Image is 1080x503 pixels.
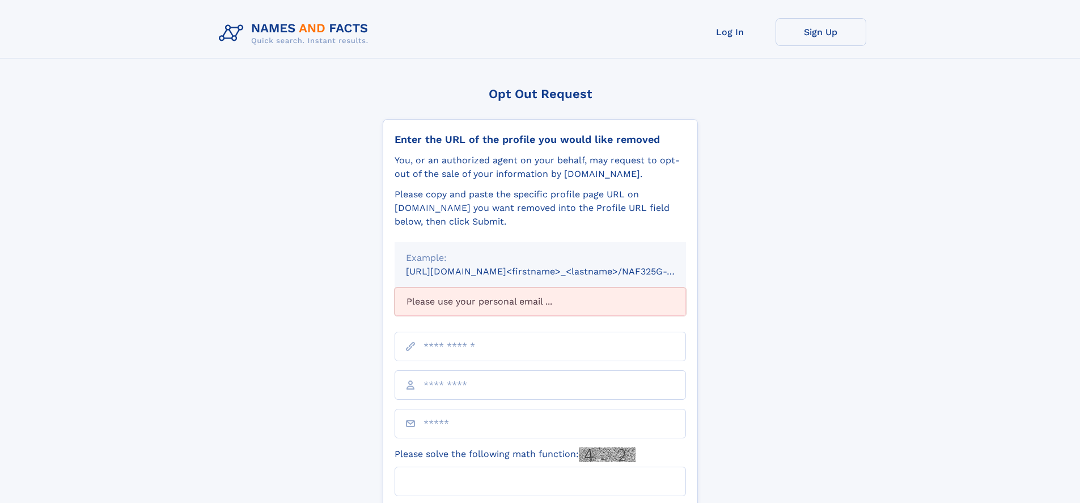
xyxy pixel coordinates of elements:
img: Logo Names and Facts [214,18,378,49]
div: Please copy and paste the specific profile page URL on [DOMAIN_NAME] you want removed into the Pr... [395,188,686,229]
a: Sign Up [776,18,866,46]
div: Enter the URL of the profile you would like removed [395,133,686,146]
a: Log In [685,18,776,46]
div: You, or an authorized agent on your behalf, may request to opt-out of the sale of your informatio... [395,154,686,181]
div: Please use your personal email ... [395,288,686,316]
div: Opt Out Request [383,87,698,101]
label: Please solve the following math function: [395,447,636,462]
div: Example: [406,251,675,265]
small: [URL][DOMAIN_NAME]<firstname>_<lastname>/NAF325G-xxxxxxxx [406,266,708,277]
